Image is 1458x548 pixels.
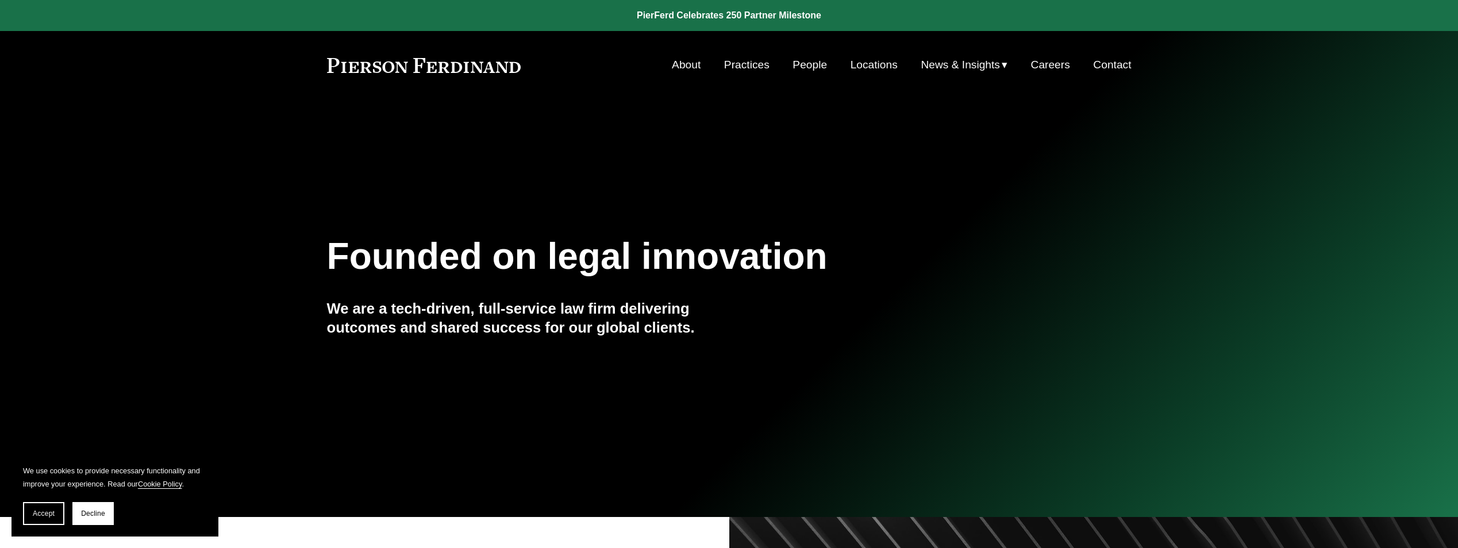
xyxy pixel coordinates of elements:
[921,54,1007,76] a: folder dropdown
[793,54,827,76] a: People
[138,480,182,488] a: Cookie Policy
[23,502,64,525] button: Accept
[851,54,898,76] a: Locations
[81,510,105,518] span: Decline
[11,453,218,537] section: Cookie banner
[33,510,55,518] span: Accept
[23,464,207,491] p: We use cookies to provide necessary functionality and improve your experience. Read our .
[672,54,701,76] a: About
[327,236,998,277] h1: Founded on legal innovation
[72,502,114,525] button: Decline
[724,54,770,76] a: Practices
[1093,54,1131,76] a: Contact
[327,299,729,337] h4: We are a tech-driven, full-service law firm delivering outcomes and shared success for our global...
[1031,54,1070,76] a: Careers
[921,55,1000,75] span: News & Insights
